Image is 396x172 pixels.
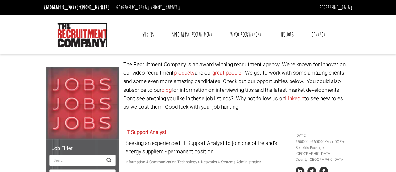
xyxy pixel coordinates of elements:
[162,86,172,94] a: blog
[225,27,266,42] a: Video Recruitment
[126,159,291,165] p: Information & Communication Technology > Networks & Systems Administration
[151,4,180,11] a: [PHONE_NUMBER]
[212,69,241,77] a: great people
[296,151,347,163] li: [GEOGRAPHIC_DATA] County [GEOGRAPHIC_DATA]
[49,146,116,151] h5: Job Filter
[296,133,347,139] li: [DATE]
[113,2,182,12] li: [GEOGRAPHIC_DATA]:
[46,67,119,139] img: Jobs, Jobs, Jobs
[57,23,107,48] img: The Recruitment Company
[174,69,195,77] a: products
[167,27,217,42] a: Specialist Recruitment
[296,139,347,151] li: €55000 - €60000/Year DOE + Benefits Package
[275,27,298,42] a: The Jobs
[137,27,159,42] a: Why Us
[285,95,304,102] a: Linkedin
[307,27,330,42] a: Contact
[317,4,352,11] a: [GEOGRAPHIC_DATA]
[126,139,291,156] p: Seeking an experienced IT Support Analyst to join one of Ireland's energy suppliers - permanent p...
[126,129,166,136] a: IT Support Analyst
[80,4,110,11] a: [PHONE_NUMBER]
[123,60,350,111] p: The Recruitment Company is an award winning recruitment agency. We're known for innovation, our v...
[49,155,103,166] input: Search
[42,2,111,12] li: [GEOGRAPHIC_DATA]:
